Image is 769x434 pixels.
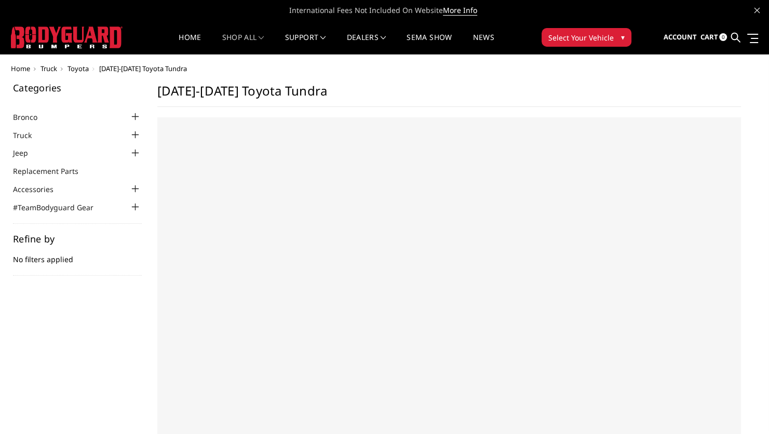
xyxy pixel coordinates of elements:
[157,83,741,107] h1: [DATE]-[DATE] Toyota Tundra
[347,34,386,54] a: Dealers
[11,26,123,48] img: BODYGUARD BUMPERS
[11,64,30,73] a: Home
[222,34,264,54] a: shop all
[663,23,696,51] a: Account
[13,112,50,123] a: Bronco
[663,32,696,42] span: Account
[719,33,727,41] span: 0
[99,64,187,73] span: [DATE]-[DATE] Toyota Tundra
[548,32,614,43] span: Select Your Vehicle
[13,83,142,92] h5: Categories
[13,184,66,195] a: Accessories
[407,34,452,54] a: SEMA Show
[68,64,89,73] a: Toyota
[41,64,57,73] a: Truck
[473,34,494,54] a: News
[13,202,106,213] a: #TeamBodyguard Gear
[700,32,718,42] span: Cart
[13,234,142,243] h5: Refine by
[700,23,727,51] a: Cart 0
[13,130,45,141] a: Truck
[443,5,477,16] a: More Info
[621,32,625,43] span: ▾
[13,147,41,158] a: Jeep
[542,28,631,47] button: Select Your Vehicle
[179,34,201,54] a: Home
[13,234,142,276] div: No filters applied
[285,34,326,54] a: Support
[13,166,91,177] a: Replacement Parts
[717,384,769,434] iframe: Chat Widget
